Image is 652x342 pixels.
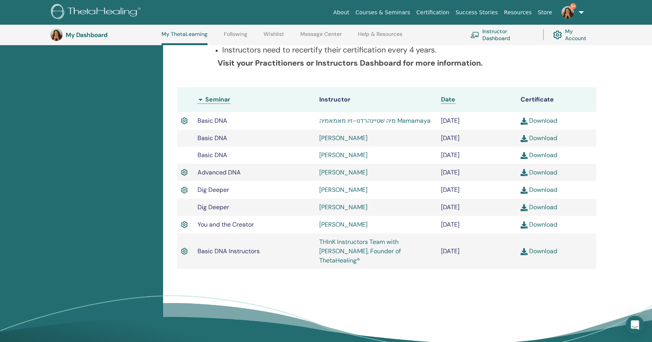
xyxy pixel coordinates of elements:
span: Basic DNA [197,151,227,159]
img: Active Certificate [181,246,188,256]
a: About [330,5,352,20]
b: Visit your Practitioners or Instructors Dashboard for more information. [218,58,483,68]
a: [PERSON_NAME] [319,134,368,142]
img: logo.png [51,4,143,21]
a: [PERSON_NAME] [319,151,368,159]
a: My Account [553,26,594,43]
a: [PERSON_NAME] [319,203,368,211]
td: [DATE] [437,164,517,181]
img: Active Certificate [181,220,188,230]
a: Following [224,31,247,43]
span: Advanced DNA [197,168,241,176]
a: Message Center [300,31,342,43]
a: Help & Resources [358,31,402,43]
img: Active Certificate [181,116,188,126]
td: [DATE] [437,181,517,199]
span: Basic DNA [197,117,227,125]
img: cog.svg [553,29,562,41]
a: Download [521,247,557,255]
a: Download [521,220,557,229]
img: download.svg [521,118,528,125]
div: Open Intercom Messenger [626,316,644,334]
img: download.svg [521,248,528,255]
span: Dig Deeper [197,186,229,194]
a: Download [521,186,557,194]
a: Download [521,134,557,142]
img: default.jpg [50,29,63,41]
a: Courses & Seminars [352,5,414,20]
a: Download [521,168,557,176]
a: Download [521,203,557,211]
td: [DATE] [437,199,517,216]
img: Active Certificate [181,185,188,195]
span: Basic DNA [197,134,227,142]
a: My ThetaLearning [162,31,208,45]
a: THInK Instructors Team with [PERSON_NAME], Founder of ThetaHealing® [319,238,401,264]
img: Active Certificate [181,168,188,178]
th: Instructor [315,87,437,112]
a: Certification [413,5,452,20]
a: [PERSON_NAME] [319,186,368,194]
a: Download [521,117,557,125]
h3: My Dashboard [66,31,143,39]
td: [DATE] [437,147,517,164]
img: default.jpg [562,6,574,19]
img: chalkboard-teacher.svg [470,32,479,38]
img: download.svg [521,152,528,159]
a: Date [441,95,455,104]
p: Instructors need to recertify their certification every 4 years. [222,44,560,56]
a: Download [521,151,557,159]
a: Instructor Dashboard [470,26,534,43]
td: [DATE] [437,234,517,269]
a: [PERSON_NAME] [319,168,368,176]
a: מיה שטיינהרדט-זיו מאמאמיה Mamamaya [319,117,431,125]
img: download.svg [521,204,528,211]
span: 9+ [570,3,576,9]
a: Store [535,5,555,20]
span: Basic DNA Instructors [197,247,260,255]
td: [DATE] [437,130,517,147]
img: download.svg [521,135,528,142]
img: download.svg [521,169,528,176]
a: Resources [501,5,535,20]
td: [DATE] [437,216,517,234]
span: Dig Deeper [197,203,229,211]
span: You and the Creator [197,220,254,229]
img: download.svg [521,187,528,194]
img: download.svg [521,222,528,229]
th: Certificate [517,87,596,112]
a: [PERSON_NAME] [319,220,368,229]
a: Success Stories [453,5,501,20]
td: [DATE] [437,112,517,130]
a: Wishlist [264,31,284,43]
